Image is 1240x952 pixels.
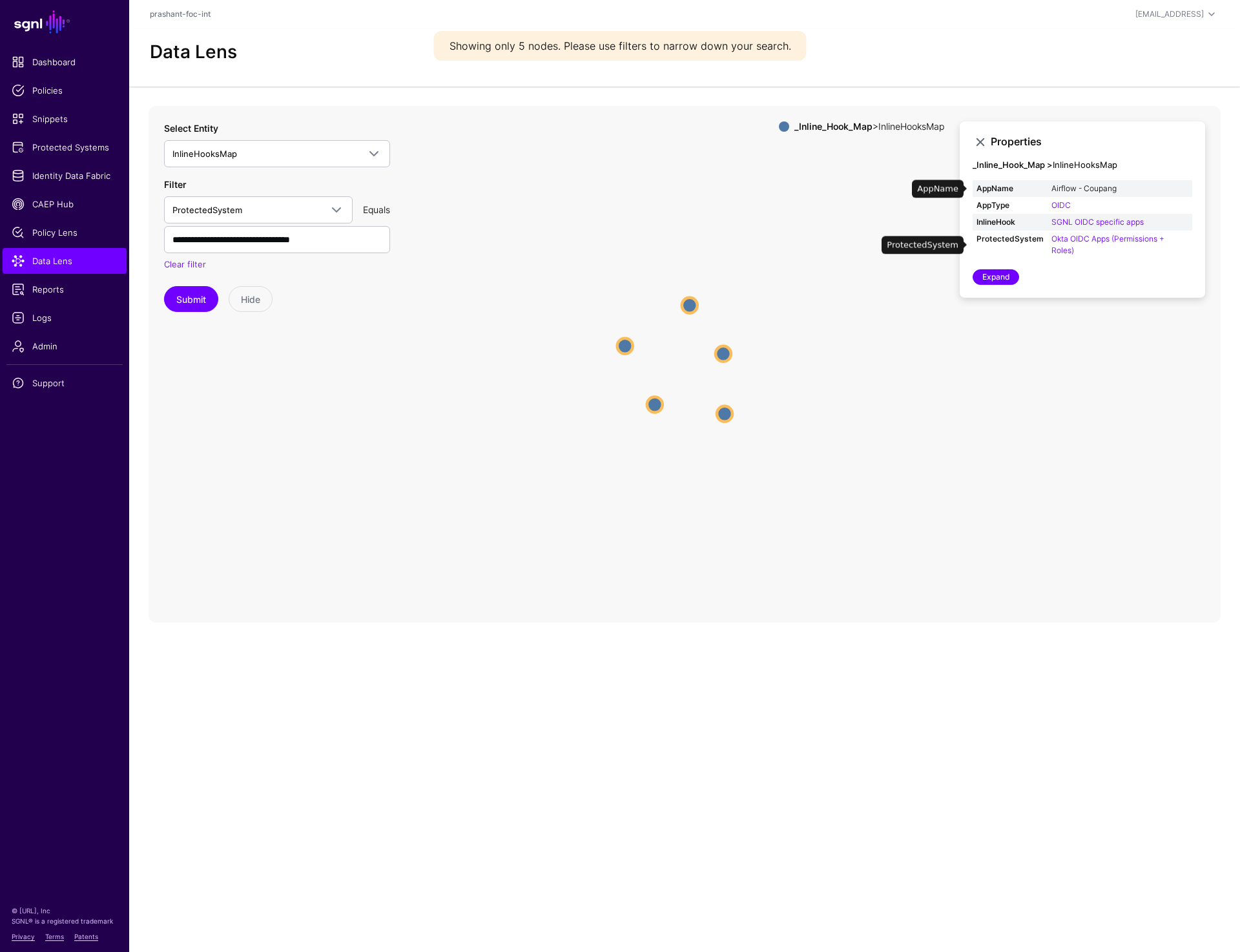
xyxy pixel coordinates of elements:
span: Policies [12,84,118,97]
span: Admin [12,340,118,353]
span: Dashboard [12,56,118,68]
strong: AppType [976,200,1044,211]
div: Showing only 5 nodes. Please use filters to narrow down your search. [434,31,807,61]
div: [EMAIL_ADDRESS] [1135,8,1204,20]
h3: Properties [991,136,1192,148]
span: Data Lens [12,254,118,267]
span: Snippets [12,112,118,125]
div: Equals [358,203,395,216]
a: Airflow - Coupang [1051,183,1117,193]
strong: ProtectedSystem [976,233,1044,245]
a: Terms [45,933,64,940]
a: Dashboard [3,49,127,75]
div: ProtectedSystem [882,236,964,254]
span: CAEP Hub [12,198,118,211]
label: Filter [164,178,186,191]
strong: _Inline_Hook_Map > [973,160,1053,170]
a: Admin [3,333,127,359]
a: Protected Systems [3,134,127,160]
button: Submit [164,286,218,312]
a: prashant-foc-int [150,9,211,19]
div: AppName [912,180,964,198]
a: Policy Lens [3,220,127,245]
h2: Data Lens [150,41,237,63]
strong: InlineHook [976,216,1044,228]
span: Logs [12,311,118,324]
a: Privacy [12,933,35,940]
span: Support [12,377,118,389]
a: Data Lens [3,248,127,274]
a: SGNL [8,8,121,36]
a: Okta OIDC Apps (Permissions + Roles) [1051,234,1164,255]
a: Logs [3,305,127,331]
div: > InlineHooksMap [792,121,947,132]
a: Snippets [3,106,127,132]
p: SGNL® is a registered trademark [12,916,118,926]
a: Policies [3,78,127,103]
a: CAEP Hub [3,191,127,217]
p: © [URL], Inc [12,905,118,916]
a: Clear filter [164,259,206,269]
span: Identity Data Fabric [12,169,118,182]
span: InlineHooksMap [172,149,237,159]
span: Reports [12,283,118,296]
a: OIDC [1051,200,1071,210]
span: Protected Systems [12,141,118,154]
a: Expand [973,269,1019,285]
a: Identity Data Fabric [3,163,127,189]
label: Select Entity [164,121,218,135]
a: SGNL OIDC specific apps [1051,217,1144,227]
a: Reports [3,276,127,302]
strong: AppName [976,183,1044,194]
button: Hide [229,286,273,312]
a: Patents [74,933,98,940]
strong: _Inline_Hook_Map [794,121,873,132]
span: Policy Lens [12,226,118,239]
span: ProtectedSystem [172,205,242,215]
h4: InlineHooksMap [973,160,1192,171]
